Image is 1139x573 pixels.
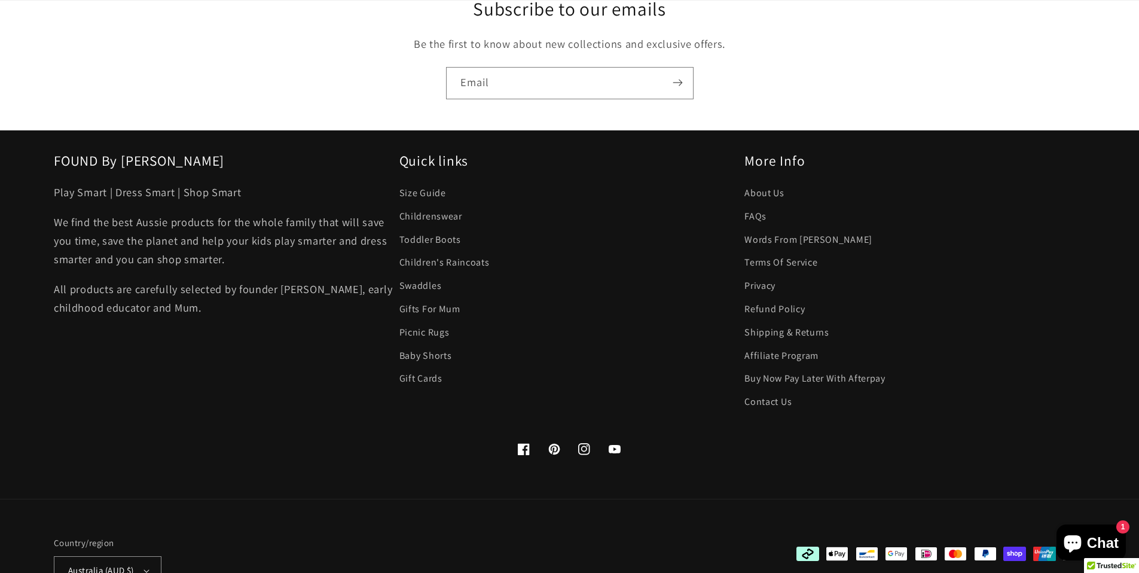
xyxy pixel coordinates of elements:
a: Gift Cards [399,367,442,391]
a: Affiliate Program [744,344,819,367]
a: Childrenswear [399,205,462,228]
a: Baby Shorts [399,344,452,367]
a: Swaddles [399,275,442,298]
h2: Quick links [399,152,740,170]
a: Gifts For Mum [399,297,460,321]
p: Play Smart | Dress Smart | Shop Smart [54,183,395,202]
p: All products are carefully selected by founder [PERSON_NAME], early childhood educator and Mum. [54,280,395,317]
h2: More Info [744,152,1085,170]
a: Buy Now Pay Later With Afterpay [744,367,885,391]
p: We find the best Aussie products for the whole family that will save you time, save the planet an... [54,213,395,269]
a: Refund Policy [744,297,805,321]
a: Terms Of Service [744,251,817,275]
a: Privacy [744,275,775,298]
a: Size Guide [399,185,446,205]
a: Words From [PERSON_NAME] [744,228,872,251]
a: Children's Raincoats [399,251,490,275]
a: FAQs [744,205,767,228]
a: Contact Us [744,390,792,413]
a: Toddler Boots [399,228,461,251]
a: Picnic Rugs [399,321,450,344]
h2: Country/region [54,537,161,549]
p: Be the first to know about new collections and exclusive offers. [329,35,810,53]
a: About Us [744,185,784,205]
inbox-online-store-chat: Shopify online store chat [1053,525,1129,563]
h2: FOUND By [PERSON_NAME] [54,152,395,170]
a: Shipping & Returns [744,321,829,344]
button: Subscribe [662,67,693,99]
